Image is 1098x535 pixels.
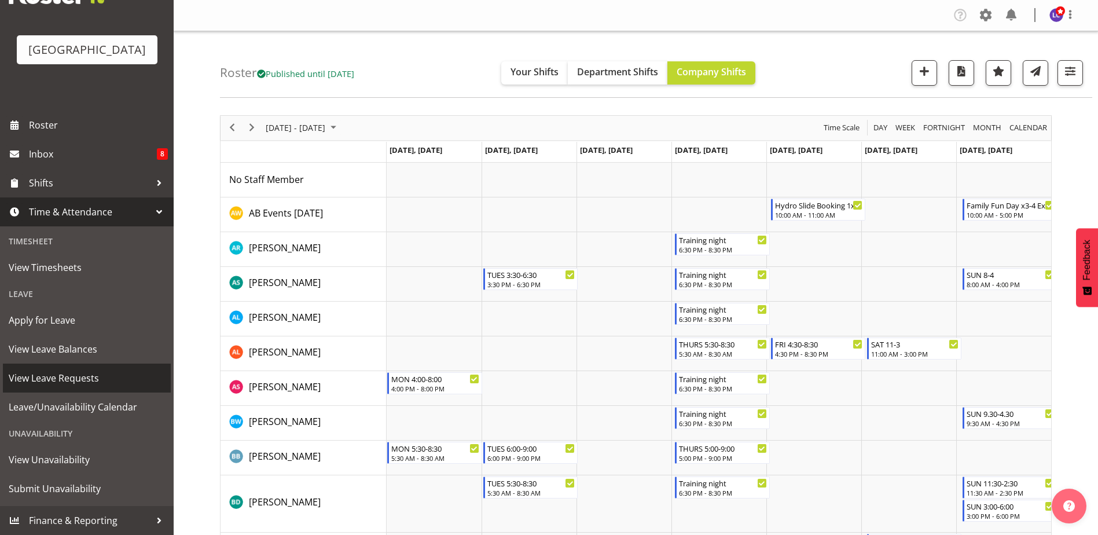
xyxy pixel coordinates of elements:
[483,477,578,499] div: Braedyn Dykes"s event - TUES 5:30-8:30 Begin From Tuesday, October 14, 2025 at 5:30:00 AM GMT+13:...
[912,60,937,86] button: Add a new shift
[872,120,890,135] button: Timeline Day
[679,269,767,280] div: Training night
[865,145,917,155] span: [DATE], [DATE]
[487,269,575,280] div: TUES 3:30-6:30
[249,345,321,359] a: [PERSON_NAME]
[972,120,1002,135] span: Month
[967,511,1055,521] div: 3:00 PM - 6:00 PM
[967,269,1055,280] div: SUN 8-4
[483,442,578,464] div: Bradley Barton"s event - TUES 6:00-9:00 Begin From Tuesday, October 14, 2025 at 6:00:00 PM GMT+13...
[675,303,770,325] div: Alesana Lafoga"s event - Training night Begin From Thursday, October 16, 2025 at 6:30:00 PM GMT+1...
[679,373,767,384] div: Training night
[391,373,479,384] div: MON 4:00-8:00
[921,120,967,135] button: Fortnight
[249,241,321,254] span: [PERSON_NAME]
[387,442,482,464] div: Bradley Barton"s event - MON 5:30-8:30 Begin From Monday, October 13, 2025 at 5:30:00 AM GMT+13:0...
[249,415,321,428] span: [PERSON_NAME]
[249,449,321,463] a: [PERSON_NAME]
[221,232,387,267] td: Addison Robertson resource
[262,116,343,140] div: October 13 - 19, 2025
[679,442,767,454] div: THURS 5:00-9:00
[391,453,479,463] div: 5:30 AM - 8:30 AM
[483,268,578,290] div: Ajay Smith"s event - TUES 3:30-6:30 Begin From Tuesday, October 14, 2025 at 3:30:00 PM GMT+13:00 ...
[9,340,165,358] span: View Leave Balances
[667,61,755,85] button: Company Shifts
[679,303,767,315] div: Training night
[967,477,1055,489] div: SUN 11:30-2:30
[249,450,321,463] span: [PERSON_NAME]
[249,380,321,394] a: [PERSON_NAME]
[229,173,304,186] a: No Staff Member
[220,66,354,79] h4: Roster
[387,372,482,394] div: Alex Sansom"s event - MON 4:00-8:00 Begin From Monday, October 13, 2025 at 4:00:00 PM GMT+13:00 E...
[29,203,150,221] span: Time & Attendance
[963,500,1057,522] div: Braedyn Dykes"s event - SUN 3:00-6:00 Begin From Sunday, October 19, 2025 at 3:00:00 PM GMT+13:00...
[249,241,321,255] a: [PERSON_NAME]
[221,336,387,371] td: Alex Laverty resource
[3,253,171,282] a: View Timesheets
[9,312,165,329] span: Apply for Leave
[3,364,171,393] a: View Leave Requests
[922,120,966,135] span: Fortnight
[264,120,341,135] button: October 2025
[257,68,354,79] span: Published until [DATE]
[249,207,323,219] span: AB Events [DATE]
[3,229,171,253] div: Timesheet
[967,419,1055,428] div: 9:30 AM - 4:30 PM
[949,60,974,86] button: Download a PDF of the roster according to the set date range.
[249,276,321,290] a: [PERSON_NAME]
[872,120,888,135] span: Day
[29,145,157,163] span: Inbox
[3,393,171,422] a: Leave/Unavailability Calendar
[265,120,326,135] span: [DATE] - [DATE]
[225,120,240,135] button: Previous
[867,338,962,360] div: Alex Laverty"s event - SAT 11-3 Begin From Saturday, October 18, 2025 at 11:00:00 AM GMT+13:00 En...
[1023,60,1048,86] button: Send a list of all shifts for the selected filtered period to all rostered employees.
[222,116,242,140] div: previous period
[3,422,171,445] div: Unavailability
[391,442,479,454] div: MON 5:30-8:30
[580,145,633,155] span: [DATE], [DATE]
[487,488,575,497] div: 5:30 AM - 8:30 AM
[9,369,165,387] span: View Leave Requests
[221,163,387,197] td: No Staff Member resource
[967,500,1055,512] div: SUN 3:00-6:00
[249,346,321,358] span: [PERSON_NAME]
[679,477,767,489] div: Training night
[967,199,1055,211] div: Family Fun Day x3-4 Extra Please
[986,60,1011,86] button: Highlight an important date within the roster.
[675,145,728,155] span: [DATE], [DATE]
[679,384,767,393] div: 6:30 PM - 8:30 PM
[249,311,321,324] span: [PERSON_NAME]
[487,280,575,289] div: 3:30 PM - 6:30 PM
[675,338,770,360] div: Alex Laverty"s event - THURS 5:30-8:30 Begin From Thursday, October 16, 2025 at 5:30:00 AM GMT+13...
[775,349,863,358] div: 4:30 PM - 8:30 PM
[894,120,917,135] button: Timeline Week
[3,445,171,474] a: View Unavailability
[249,276,321,289] span: [PERSON_NAME]
[29,174,150,192] span: Shifts
[221,441,387,475] td: Bradley Barton resource
[775,210,863,219] div: 10:00 AM - 11:00 AM
[249,206,323,220] a: AB Events [DATE]
[577,65,658,78] span: Department Shifts
[679,314,767,324] div: 6:30 PM - 8:30 PM
[963,477,1057,499] div: Braedyn Dykes"s event - SUN 11:30-2:30 Begin From Sunday, October 19, 2025 at 11:30:00 AM GMT+13:...
[679,408,767,419] div: Training night
[963,199,1057,221] div: AB Events today"s event - Family Fun Day x3-4 Extra Please Begin From Sunday, October 19, 2025 at...
[485,145,538,155] span: [DATE], [DATE]
[963,407,1057,429] div: Ben Wyatt"s event - SUN 9.30-4.30 Begin From Sunday, October 19, 2025 at 9:30:00 AM GMT+13:00 End...
[679,234,767,245] div: Training night
[675,407,770,429] div: Ben Wyatt"s event - Training night Begin From Thursday, October 16, 2025 at 6:30:00 PM GMT+13:00 ...
[3,306,171,335] a: Apply for Leave
[1076,228,1098,307] button: Feedback - Show survey
[894,120,916,135] span: Week
[229,173,304,186] span: No Staff Member
[501,61,568,85] button: Your Shifts
[960,145,1012,155] span: [DATE], [DATE]
[679,453,767,463] div: 5:00 PM - 9:00 PM
[679,280,767,289] div: 6:30 PM - 8:30 PM
[487,477,575,489] div: TUES 5:30-8:30
[1082,240,1092,280] span: Feedback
